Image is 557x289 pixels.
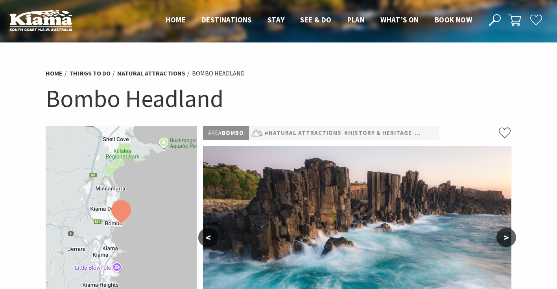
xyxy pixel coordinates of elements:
[201,15,252,24] span: Destinations
[496,228,516,247] button: >
[117,69,185,77] a: Natural Attractions
[300,15,331,24] span: See & Do
[347,15,365,24] span: Plan
[208,129,222,136] span: Area
[344,128,412,138] a: #History & Heritage
[198,228,218,247] button: <
[46,83,511,114] h1: Bombo Headland
[435,15,472,24] span: Book now
[9,9,72,31] img: Kiama Logo
[46,69,63,77] a: Home
[203,126,249,140] p: Bombo
[380,15,419,24] span: What’s On
[192,68,245,79] li: Bombo Headland
[267,15,285,24] span: Stay
[158,14,480,27] nav: Main Menu
[69,69,111,77] a: Things To Do
[166,15,186,24] span: Home
[265,128,341,138] a: #Natural Attractions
